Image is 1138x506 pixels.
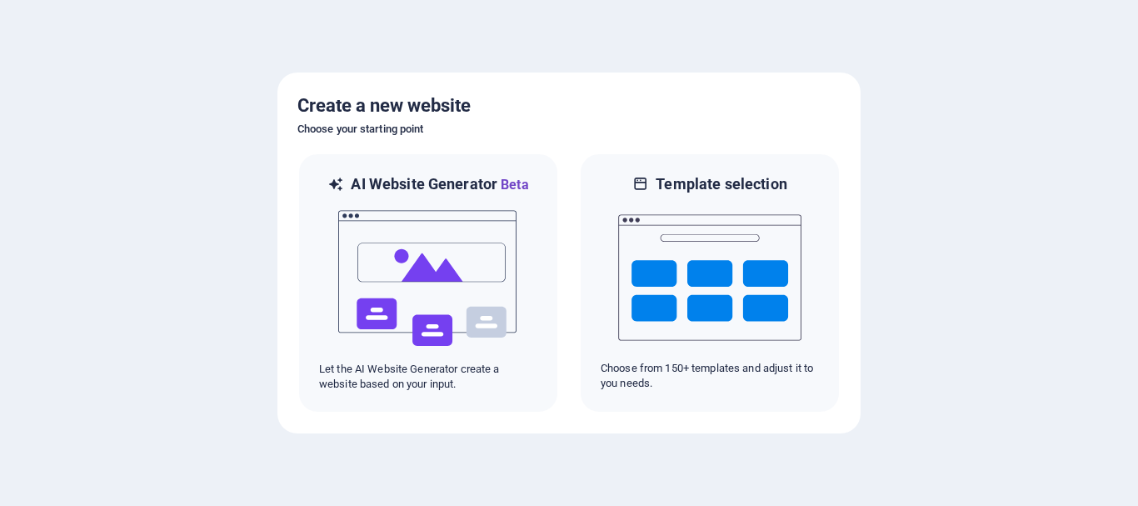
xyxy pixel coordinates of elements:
[337,195,520,362] img: ai
[601,361,819,391] p: Choose from 150+ templates and adjust it to you needs.
[297,153,559,413] div: AI Website GeneratorBetaaiLet the AI Website Generator create a website based on your input.
[319,362,537,392] p: Let the AI Website Generator create a website based on your input.
[579,153,841,413] div: Template selectionChoose from 150+ templates and adjust it to you needs.
[297,93,841,119] h5: Create a new website
[656,174,786,194] h6: Template selection
[497,177,529,193] span: Beta
[297,119,841,139] h6: Choose your starting point
[351,174,528,195] h6: AI Website Generator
